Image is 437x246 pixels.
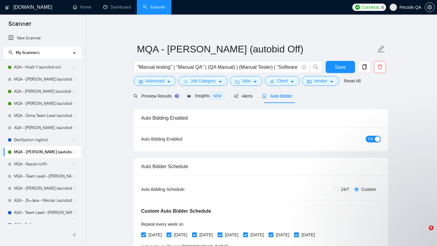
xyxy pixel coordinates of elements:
input: Search Freelance Jobs... [137,63,299,71]
span: Preview Results [134,94,177,98]
span: holder [72,65,77,70]
span: Vendor [314,78,327,84]
a: AQA - Team Lead - [PERSON_NAME] (off) [14,207,72,219]
button: userClientcaret-down [265,76,300,86]
span: user [270,79,274,84]
li: MQA - Team Lead - Ilona (autobid night off) (28.03) [4,170,81,182]
img: upwork-logo.png [355,5,360,10]
a: MQA - Nazarii (off) [14,158,72,170]
span: delete [374,64,386,70]
li: AQA - Team Lead - Polina (off) [4,207,81,219]
span: folder [235,79,239,84]
span: holder [72,77,77,82]
span: Client [277,78,288,84]
a: setting [425,5,435,10]
span: holder [72,125,77,130]
span: [DATE] [171,231,190,238]
span: [DATE] [222,231,241,238]
span: caret-down [330,79,334,84]
span: user [391,5,395,9]
span: caret-down [290,79,294,84]
button: copy [358,61,371,73]
a: DevOps(on nights) [14,134,72,146]
span: holder [72,150,77,155]
li: MQA - Olha S. (autobid off ) [4,73,81,85]
span: holder [72,89,77,94]
span: 24/7 [339,186,352,193]
li: MQA - Nazarii (off) [4,158,81,170]
div: Auto Bidding Enabled: [141,136,221,142]
span: NEW [211,93,224,99]
span: holder [72,174,77,179]
li: AQA - Vitalii Y (autobid on) [4,61,81,73]
li: AQA - Polina (autobid on) [4,85,81,98]
div: Auto Bidding Schedule: [141,186,221,193]
span: caret-down [253,79,257,84]
span: search [8,50,13,55]
span: holder [72,101,77,106]
button: settingAdvancedcaret-down [134,76,176,86]
h5: Custom Auto Bidder Schedule [141,208,211,215]
input: Scanner name... [137,42,376,57]
a: MQA - [PERSON_NAME] (autobid on) [14,98,72,110]
span: edit [377,45,385,53]
div: Tooltip anchor [174,93,180,99]
button: folderJobscaret-down [230,76,263,86]
span: Save [335,63,346,71]
li: MQA - Anna (autobid on) [4,98,81,110]
a: AQA - Vitalii Y (autobid on) [14,61,72,73]
a: MQA - [PERSON_NAME] (autobid Off) [14,146,72,158]
div: Auto Bidder Schedule [141,158,381,175]
span: Repeat every week on [141,222,183,227]
button: idcardVendorcaret-down [302,76,339,86]
a: searchScanner [143,5,165,10]
a: MQA - [PERSON_NAME] (autobid off) [14,182,72,194]
span: holder [72,138,77,142]
span: Job Category [190,78,215,84]
span: [DATE] [248,231,266,238]
a: Reset All [344,78,361,84]
li: AQA - JS - Yaroslav. (autobid off day) [4,122,81,134]
li: New Scanner [4,32,81,44]
span: copy [359,64,370,70]
a: AQA - [PERSON_NAME]. (autobid off day) [14,122,72,134]
span: 8 [429,225,434,230]
button: search [310,61,322,73]
span: Scanner [4,19,36,32]
span: holder [72,186,77,191]
li: MQA - Alexander D. (autobid Off) [4,146,81,158]
a: AQA - [PERSON_NAME] (autobid on) [14,85,72,98]
span: [DATE] [299,231,317,238]
span: notification [234,94,238,98]
span: bars [184,79,188,84]
span: [DATE] [273,231,292,238]
span: area-chart [187,94,191,98]
span: [DATE] [197,231,215,238]
a: dashboardDashboard [103,5,131,10]
span: [DATE] [146,231,164,238]
span: robot [262,94,266,98]
span: idcard [307,79,311,84]
span: caret-down [218,79,222,84]
span: Advanced [145,78,164,84]
span: search [310,64,322,70]
span: setting [139,79,143,84]
li: MQA - Dima Team Lead (autobid on) [4,110,81,122]
button: Save [326,61,355,73]
span: My Scanners [8,50,40,55]
span: Jobs [242,78,251,84]
button: setting [425,2,435,12]
span: caret-down [167,79,171,84]
span: My Scanners [16,50,40,55]
span: info-circle [302,65,306,69]
button: delete [374,61,386,73]
span: 6 [381,4,384,11]
span: ON [368,136,373,142]
button: barsJob Categorycaret-down [178,76,227,86]
a: New Scanner [8,32,76,44]
span: holder [72,222,77,227]
a: MQA - Team Lead - [PERSON_NAME] (autobid night off) (28.03) [14,170,72,182]
a: MQA - Dima Team Lead (autobid on) [14,110,72,122]
span: holder [72,113,77,118]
